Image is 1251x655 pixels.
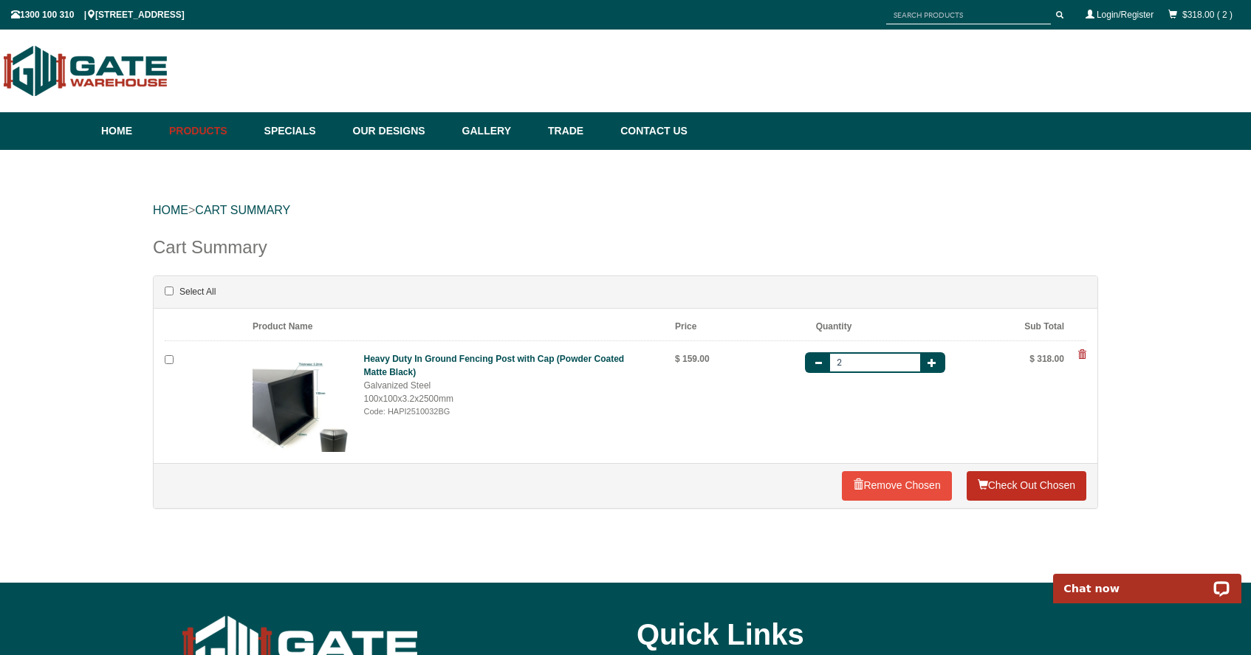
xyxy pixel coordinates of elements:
b: Price [675,321,696,332]
a: HOME [153,204,188,216]
b: Product Name [253,321,312,332]
label: Select All [165,284,216,301]
a: Check Out Chosen [967,471,1086,501]
div: Cart Summary [153,234,1098,275]
div: > [153,187,1098,234]
a: Specials [257,112,346,150]
input: SEARCH PRODUCTS [886,6,1051,24]
span: 1300 100 310 | [STREET_ADDRESS] [11,10,185,20]
a: Gallery [455,112,541,150]
a: Products [162,112,257,150]
a: Our Designs [346,112,455,150]
img: heavy-duty-in-ground-fencing-post-with-cap-powder-coated-matte-black-2023111723256-upe_thumb_smal... [253,352,353,453]
a: Remove Chosen [842,471,951,501]
a: Heavy Duty In Ground Fencing Post with Cap (Powder Coated Matte Black) [364,354,625,377]
div: 100x100x3.2x2500mm [364,392,642,405]
b: Quantity [816,321,852,332]
input: Select All [165,287,174,295]
b: Sub Total [1024,321,1064,332]
a: Trade [541,112,613,150]
b: $ 159.00 [675,354,710,364]
a: Contact Us [613,112,688,150]
div: Code: HAPI2510032BG [364,405,642,418]
iframe: LiveChat chat widget [1043,557,1251,603]
a: Home [101,112,162,150]
a: Cart Summary [195,204,290,216]
div: Galvanized Steel [364,379,642,392]
b: $ 318.00 [1029,354,1064,364]
a: Login/Register [1097,10,1154,20]
a: $318.00 ( 2 ) [1182,10,1233,20]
